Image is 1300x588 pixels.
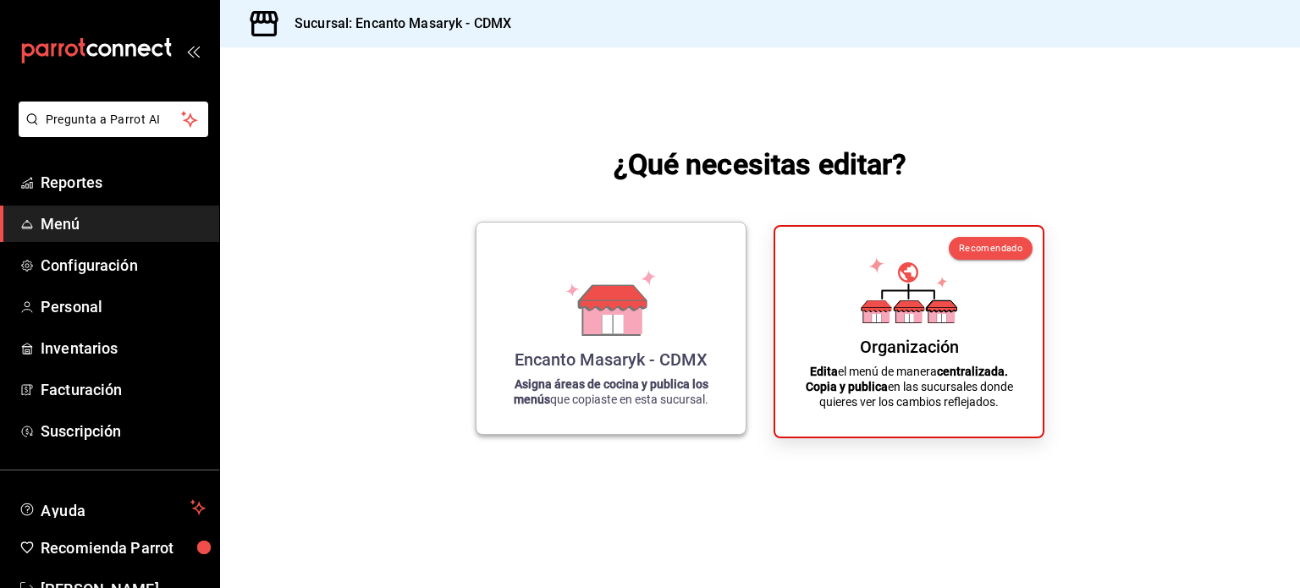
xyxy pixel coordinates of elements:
[497,376,725,407] p: que copiaste en esta sucursal.
[796,364,1022,409] p: el menú de manera en las sucursales donde quieres ver los cambios reflejados.
[41,171,206,194] span: Reportes
[41,536,206,559] span: Recomienda Parrot
[41,212,206,235] span: Menú
[19,102,208,137] button: Pregunta a Parrot AI
[41,420,206,442] span: Suscripción
[41,254,206,277] span: Configuración
[41,497,184,518] span: Ayuda
[614,144,907,184] h1: ¿Qué necesitas editar?
[41,295,206,318] span: Personal
[806,380,888,393] strong: Copia y publica
[860,337,959,357] div: Organización
[515,349,708,370] div: Encanto Masaryk - CDMX
[12,123,208,140] a: Pregunta a Parrot AI
[281,14,511,34] h3: Sucursal: Encanto Masaryk - CDMX
[41,378,206,401] span: Facturación
[41,337,206,360] span: Inventarios
[514,377,708,406] strong: Asigna áreas de cocina y publica los menús
[186,44,200,58] button: open_drawer_menu
[46,111,182,129] span: Pregunta a Parrot AI
[959,243,1022,254] span: Recomendado
[937,365,1008,378] strong: centralizada.
[810,365,838,378] strong: Edita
